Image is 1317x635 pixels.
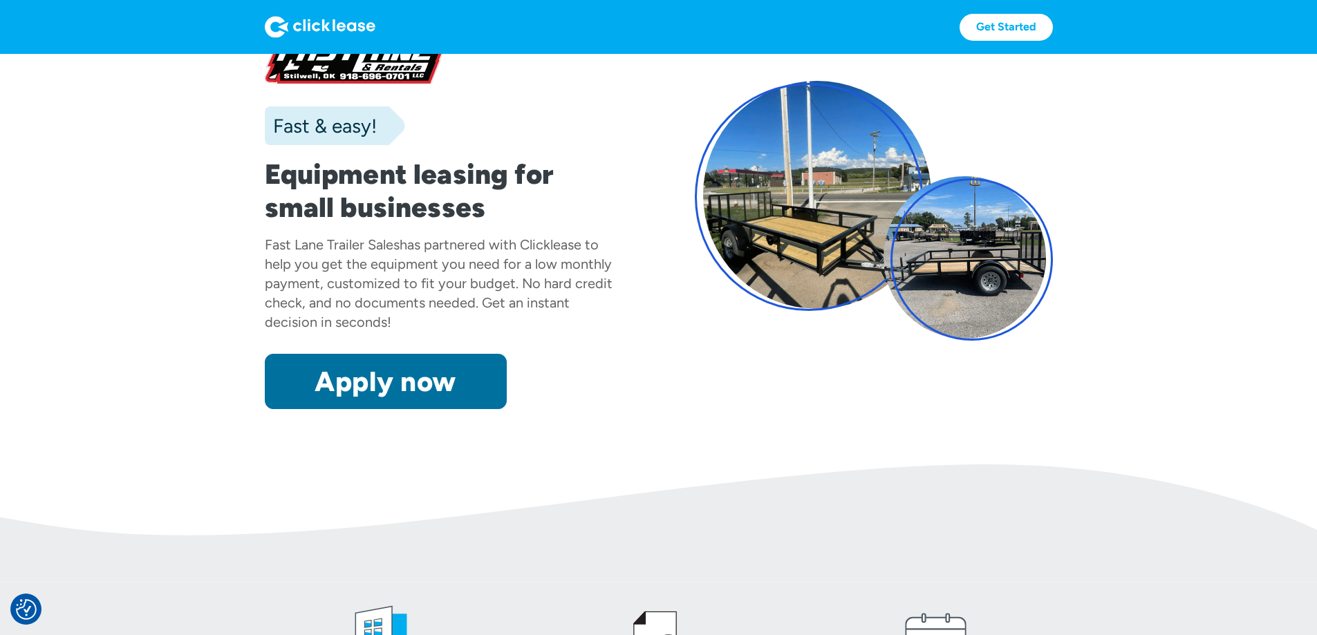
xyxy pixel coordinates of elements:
[16,599,37,620] button: Consent Preferences
[265,354,507,409] a: Apply now
[265,112,377,140] div: Fast & easy!
[960,14,1053,41] a: Get Started
[265,16,375,38] img: Logo
[265,236,613,330] div: has partnered with Clicklease to help you get the equipment you need for a low monthly payment, c...
[16,599,37,620] img: Revisit consent button
[265,236,400,253] div: Fast Lane Trailer Sales
[265,158,623,224] h1: Equipment leasing for small businesses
